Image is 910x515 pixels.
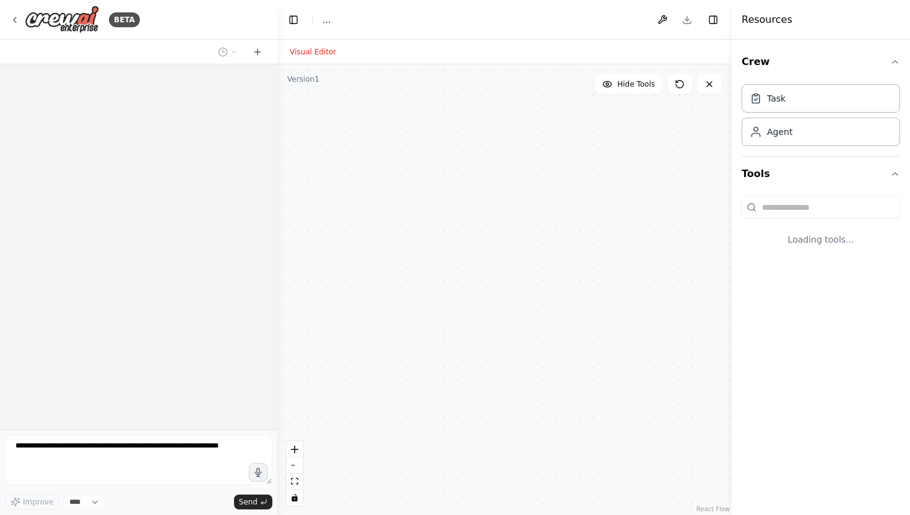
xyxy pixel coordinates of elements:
[234,495,272,509] button: Send
[287,441,303,457] button: zoom in
[287,457,303,474] button: zoom out
[742,157,900,191] button: Tools
[239,497,258,507] span: Send
[323,14,331,26] span: ...
[742,191,900,266] div: Tools
[287,441,303,506] div: React Flow controls
[25,6,99,33] img: Logo
[742,45,900,79] button: Crew
[282,45,344,59] button: Visual Editor
[742,12,792,27] h4: Resources
[617,79,655,89] span: Hide Tools
[248,45,267,59] button: Start a new chat
[287,474,303,490] button: fit view
[287,74,319,84] div: Version 1
[767,126,792,138] div: Agent
[704,11,722,28] button: Hide right sidebar
[109,12,140,27] div: BETA
[323,14,331,26] nav: breadcrumb
[696,506,730,513] a: React Flow attribution
[213,45,243,59] button: Switch to previous chat
[287,490,303,506] button: toggle interactivity
[23,497,53,507] span: Improve
[595,74,662,94] button: Hide Tools
[742,79,900,156] div: Crew
[767,92,786,105] div: Task
[742,223,900,256] div: Loading tools...
[249,463,267,482] button: Click to speak your automation idea
[5,494,59,510] button: Improve
[285,11,302,28] button: Hide left sidebar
